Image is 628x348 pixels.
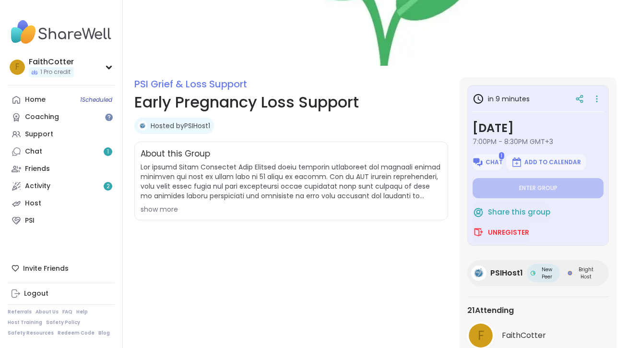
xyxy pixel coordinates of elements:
a: PSIHost1PSIHost1New PeerNew PeerBright HostBright Host [467,260,609,286]
a: Friends [8,160,115,178]
a: Logout [8,285,115,302]
span: 2 [107,182,110,191]
iframe: Spotlight [105,113,113,121]
button: Unregister [473,222,529,242]
span: 1 [107,148,109,156]
a: Safety Policy [46,319,80,326]
span: Lor ipsumd Sitam Consectet Adip Elitsed doeiu temporin utlaboreet dol magnaali enimad minimven qu... [141,162,442,201]
h3: in 9 minutes [473,93,530,105]
div: Chat [25,147,42,156]
a: Host [8,195,115,212]
span: Enter group [519,184,557,192]
h2: About this Group [141,148,210,160]
div: Support [25,130,53,139]
span: 21 Attending [467,305,514,316]
a: Redeem Code [58,330,95,336]
span: 1 [499,152,504,159]
a: Help [76,309,88,315]
div: Friends [25,164,50,174]
span: 7:00PM - 8:30PM GMT+3 [473,137,604,146]
div: Coaching [25,112,59,122]
button: Add to Calendar [506,154,586,170]
div: PSI [25,216,35,226]
img: ShareWell Logomark [473,206,484,218]
a: Home1Scheduled [8,91,115,108]
img: ShareWell Logomark [473,227,484,238]
a: Blog [98,330,110,336]
a: PSI Grief & Loss Support [134,77,247,91]
a: Hosted byPSIHost1 [151,121,210,131]
div: Invite Friends [8,260,115,277]
img: New Peer [531,271,535,276]
a: Host Training [8,319,42,326]
div: Activity [25,181,50,191]
span: Chat [486,158,503,166]
img: ShareWell Logomark [472,156,484,168]
img: ShareWell Nav Logo [8,15,115,49]
a: Referrals [8,309,32,315]
img: Bright Host [568,271,572,276]
img: ShareWell Logomark [511,156,522,168]
a: FAQ [62,309,72,315]
button: Chat [473,154,502,170]
span: Bright Host [574,266,597,280]
span: 1 Scheduled [80,96,112,104]
span: Unregister [488,228,529,237]
span: Share this group [488,207,550,218]
span: F [478,326,484,345]
span: 1 Pro credit [40,68,71,76]
div: show more [141,204,442,214]
div: Home [25,95,46,105]
a: Activity2 [8,178,115,195]
a: Coaching [8,108,115,126]
img: PSIHost1 [138,121,147,131]
span: New Peer [537,266,556,280]
div: Host [25,199,41,208]
img: PSIHost1 [471,265,486,281]
button: Enter group [473,178,604,198]
span: F [15,61,19,73]
a: Chat1 [8,143,115,160]
div: FaithCotter [29,57,74,67]
a: About Us [36,309,59,315]
h1: Early Pregnancy Loss Support [134,91,448,114]
h3: [DATE] [473,120,604,137]
span: FaithCotter [502,330,546,341]
span: Add to Calendar [524,158,581,166]
a: Safety Resources [8,330,54,336]
span: PSIHost1 [490,267,523,279]
div: Logout [24,289,48,299]
a: Support [8,126,115,143]
a: PSI [8,212,115,229]
button: Share this group [473,202,550,222]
